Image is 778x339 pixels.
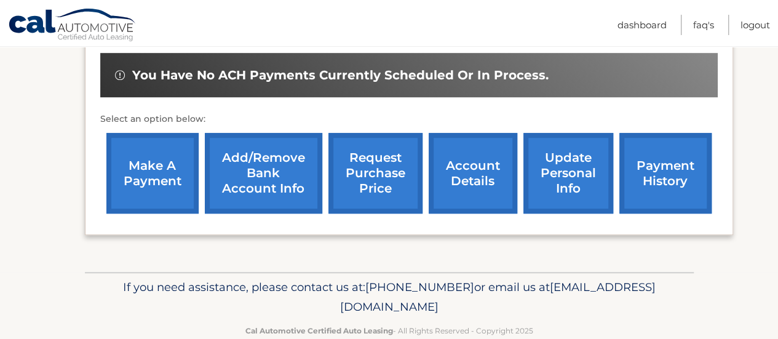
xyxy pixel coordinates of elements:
[619,133,712,213] a: payment history
[340,280,656,314] span: [EMAIL_ADDRESS][DOMAIN_NAME]
[693,15,714,35] a: FAQ's
[365,280,474,294] span: [PHONE_NUMBER]
[205,133,322,213] a: Add/Remove bank account info
[328,133,423,213] a: request purchase price
[429,133,517,213] a: account details
[523,133,613,213] a: update personal info
[106,133,199,213] a: make a payment
[245,326,393,335] strong: Cal Automotive Certified Auto Leasing
[93,277,686,317] p: If you need assistance, please contact us at: or email us at
[100,112,718,127] p: Select an option below:
[115,70,125,80] img: alert-white.svg
[8,8,137,44] a: Cal Automotive
[740,15,770,35] a: Logout
[617,15,667,35] a: Dashboard
[93,324,686,337] p: - All Rights Reserved - Copyright 2025
[132,68,549,83] span: You have no ACH payments currently scheduled or in process.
